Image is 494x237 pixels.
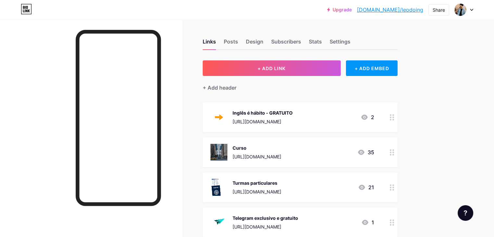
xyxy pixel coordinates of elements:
[203,38,216,49] div: Links
[361,113,374,121] div: 2
[233,215,298,221] div: Telegram exclusivo e gratuito
[224,38,238,49] div: Posts
[358,183,374,191] div: 21
[346,60,398,76] div: + ADD EMBED
[357,148,374,156] div: 35
[210,179,227,196] img: Turmas particulares
[309,38,322,49] div: Stats
[233,109,293,116] div: Inglês é hábito - GRATUITO
[330,38,350,49] div: Settings
[210,214,227,231] img: Telegram exclusivo e gratuito
[210,144,227,161] img: Curso
[233,188,281,195] div: [URL][DOMAIN_NAME]
[210,109,227,126] img: Inglês é hábito - GRATUITO
[203,60,341,76] button: + ADD LINK
[233,180,281,186] div: Turmas particulares
[327,7,352,12] a: Upgrade
[454,4,466,16] img: Leão do Inglês
[246,38,263,49] div: Design
[258,66,285,71] span: + ADD LINK
[203,84,236,92] div: + Add header
[233,118,293,125] div: [URL][DOMAIN_NAME]
[433,6,445,13] div: Share
[357,6,423,14] a: [DOMAIN_NAME]/leodoing
[233,144,281,151] div: Curso
[361,218,374,226] div: 1
[233,223,298,230] div: [URL][DOMAIN_NAME]
[271,38,301,49] div: Subscribers
[233,153,281,160] div: [URL][DOMAIN_NAME]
